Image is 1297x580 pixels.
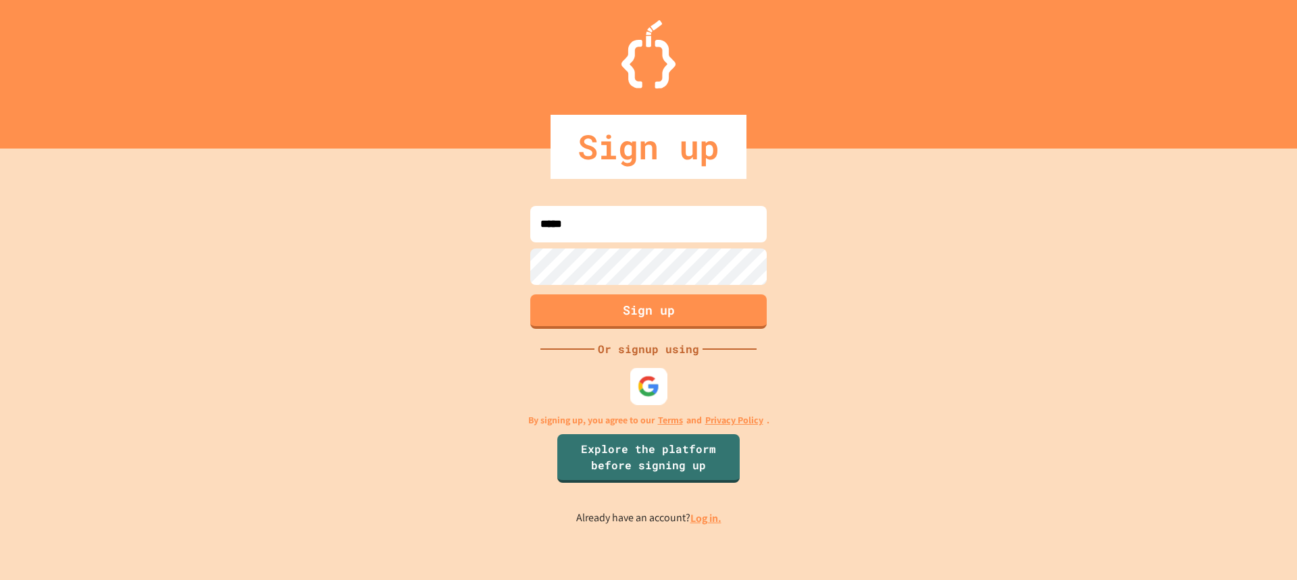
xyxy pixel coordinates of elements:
img: google-icon.svg [638,375,660,397]
div: Sign up [551,115,746,179]
div: Or signup using [594,341,703,357]
a: Terms [658,413,683,427]
a: Log in. [690,511,721,525]
button: Sign up [530,294,767,329]
p: By signing up, you agree to our and . [528,413,769,427]
a: Privacy Policy [705,413,763,427]
p: Already have an account? [576,510,721,527]
img: Logo.svg [621,20,676,88]
a: Explore the platform before signing up [557,434,740,483]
